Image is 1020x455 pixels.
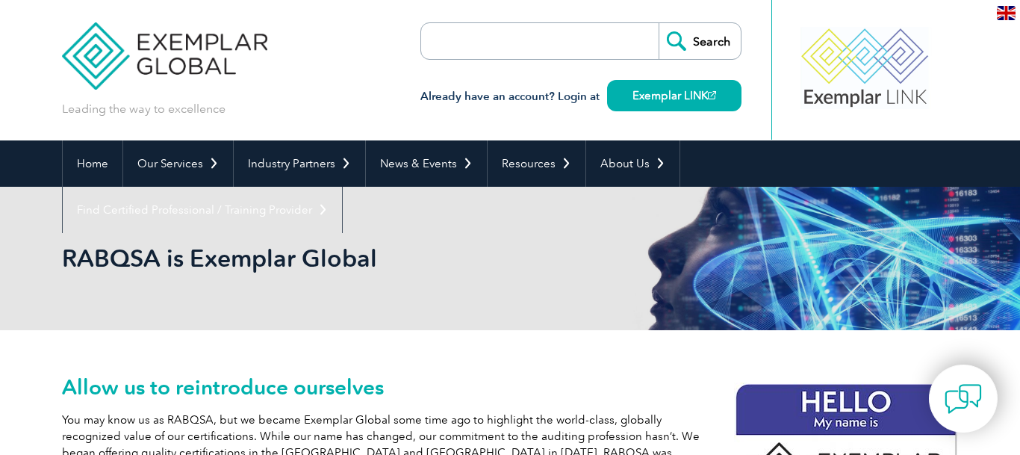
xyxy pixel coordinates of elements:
[586,140,680,187] a: About Us
[63,140,122,187] a: Home
[488,140,585,187] a: Resources
[234,140,365,187] a: Industry Partners
[997,6,1016,20] img: en
[708,91,716,99] img: open_square.png
[62,375,958,399] h2: Allow us to reintroduce ourselves
[62,247,689,270] h2: RABQSA is Exemplar Global
[123,140,233,187] a: Our Services
[607,80,741,111] a: Exemplar LINK
[659,23,741,59] input: Search
[63,187,342,233] a: Find Certified Professional / Training Provider
[366,140,487,187] a: News & Events
[62,101,226,117] p: Leading the way to excellence
[945,380,982,418] img: contact-chat.png
[420,87,741,106] h3: Already have an account? Login at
